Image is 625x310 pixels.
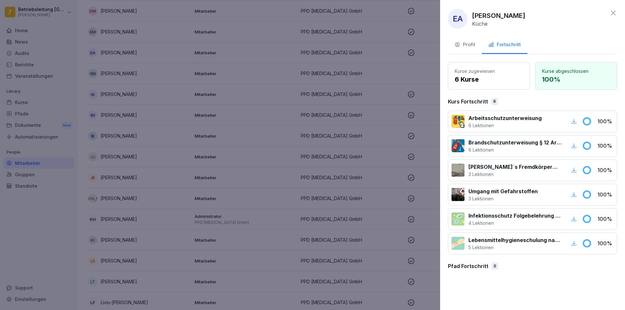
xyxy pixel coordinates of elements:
[468,114,542,122] p: Arbeitsschutzunterweisung
[542,68,610,74] p: Kurse abgeschlossen
[597,166,614,174] p: 100 %
[482,36,527,54] button: Fortschritt
[448,36,482,54] button: Profil
[468,220,562,226] p: 4 Lektionen
[468,122,542,129] p: 6 Lektionen
[468,146,562,153] p: 6 Lektionen
[597,117,614,125] p: 100 %
[448,9,467,29] div: EA
[454,41,475,48] div: Profil
[597,191,614,198] p: 100 %
[468,187,538,195] p: Umgang mit Gefahrstoffen
[468,163,562,171] p: [PERSON_NAME]`s Fremdkörpermanagement
[468,244,562,251] p: 5 Lektionen
[448,262,488,270] p: Pfad Fortschritt
[492,263,498,270] div: 0
[468,195,538,202] p: 3 Lektionen
[468,139,562,146] p: Brandschutzunterweisung § 12 ArbSchG
[448,98,488,105] p: Kurs Fortschritt
[472,11,525,20] p: [PERSON_NAME]
[455,68,523,74] p: Kurse zugewiesen
[468,171,562,178] p: 3 Lektionen
[597,215,614,223] p: 100 %
[468,236,562,244] p: Lebensmittelhygieneschulung nach EU-Verordnung (EG) Nr. 852 / 2004
[455,74,523,84] p: 6 Kurse
[542,74,610,84] p: 100 %
[488,41,521,48] div: Fortschritt
[468,212,562,220] p: Infektionsschutz Folgebelehrung (nach §43 IfSG)
[597,239,614,247] p: 100 %
[597,142,614,150] p: 100 %
[491,98,498,105] div: 6
[472,20,488,27] p: Küche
